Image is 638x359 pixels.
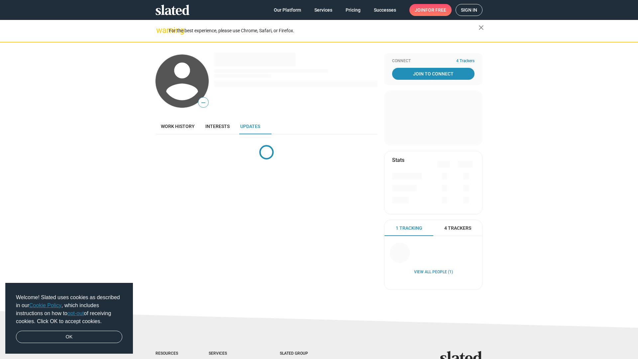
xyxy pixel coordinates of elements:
[346,4,361,16] span: Pricing
[392,59,475,64] div: Connect
[240,124,260,129] span: Updates
[156,26,164,34] mat-icon: warning
[268,4,306,16] a: Our Platform
[169,26,478,35] div: For the best experience, please use Chrome, Safari, or Firefox.
[369,4,401,16] a: Successes
[67,310,84,316] a: opt-out
[16,331,122,343] a: dismiss cookie message
[392,68,475,80] a: Join To Connect
[477,24,485,32] mat-icon: close
[456,59,475,64] span: 4 Trackers
[444,225,471,231] span: 4 Trackers
[392,157,404,164] mat-card-title: Stats
[374,4,396,16] span: Successes
[29,302,61,308] a: Cookie Policy
[461,4,477,16] span: Sign in
[425,4,446,16] span: for free
[156,118,200,134] a: Work history
[309,4,338,16] a: Services
[235,118,266,134] a: Updates
[314,4,332,16] span: Services
[198,98,208,107] span: —
[414,270,453,275] a: View all People (1)
[396,225,422,231] span: 1 Tracking
[409,4,452,16] a: Joinfor free
[340,4,366,16] a: Pricing
[161,124,195,129] span: Work history
[205,124,230,129] span: Interests
[274,4,301,16] span: Our Platform
[209,351,253,356] div: Services
[16,294,122,325] span: Welcome! Slated uses cookies as described in our , which includes instructions on how to of recei...
[280,351,325,356] div: Slated Group
[156,351,182,356] div: Resources
[456,4,482,16] a: Sign in
[5,283,133,354] div: cookieconsent
[393,68,473,80] span: Join To Connect
[200,118,235,134] a: Interests
[415,4,446,16] span: Join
